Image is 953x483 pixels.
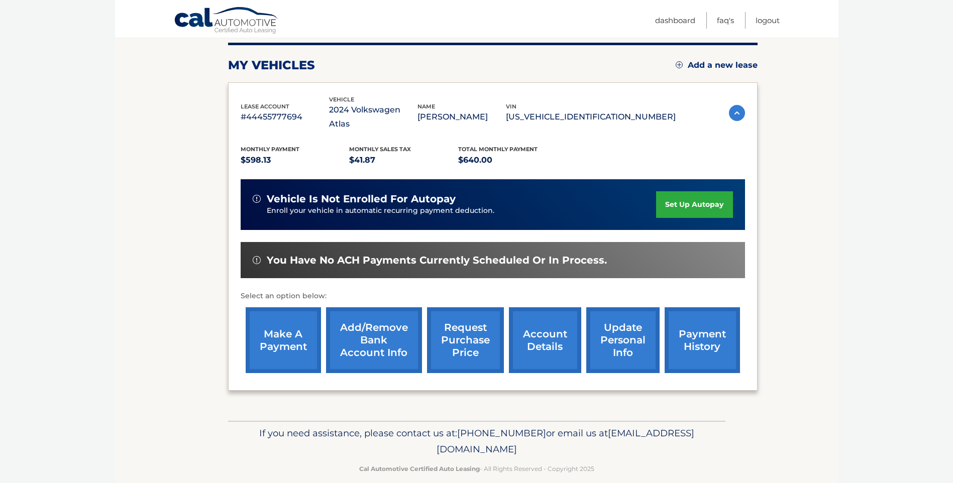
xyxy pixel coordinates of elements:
a: Logout [756,12,780,29]
p: $41.87 [349,153,458,167]
p: Select an option below: [241,290,745,302]
p: [PERSON_NAME] [417,110,506,124]
a: FAQ's [717,12,734,29]
span: Monthly sales Tax [349,146,411,153]
p: $640.00 [458,153,567,167]
p: 2024 Volkswagen Atlas [329,103,417,131]
a: make a payment [246,307,321,373]
span: name [417,103,435,110]
span: vin [506,103,516,110]
a: account details [509,307,581,373]
a: Add/Remove bank account info [326,307,422,373]
span: vehicle is not enrolled for autopay [267,193,456,205]
p: - All Rights Reserved - Copyright 2025 [235,463,719,474]
a: payment history [665,307,740,373]
a: request purchase price [427,307,504,373]
h2: my vehicles [228,58,315,73]
span: vehicle [329,96,354,103]
a: Add a new lease [676,60,758,70]
img: alert-white.svg [253,195,261,203]
p: If you need assistance, please contact us at: or email us at [235,425,719,457]
img: alert-white.svg [253,256,261,264]
p: $598.13 [241,153,350,167]
a: update personal info [586,307,660,373]
a: Cal Automotive [174,7,279,36]
img: add.svg [676,61,683,68]
span: You have no ACH payments currently scheduled or in process. [267,254,607,267]
span: Total Monthly Payment [458,146,538,153]
a: set up autopay [656,191,732,218]
p: [US_VEHICLE_IDENTIFICATION_NUMBER] [506,110,676,124]
a: Dashboard [655,12,695,29]
p: #44455777694 [241,110,329,124]
span: Monthly Payment [241,146,299,153]
span: [PHONE_NUMBER] [457,427,546,439]
img: accordion-active.svg [729,105,745,121]
p: Enroll your vehicle in automatic recurring payment deduction. [267,205,657,216]
span: lease account [241,103,289,110]
strong: Cal Automotive Certified Auto Leasing [359,465,480,472]
span: [EMAIL_ADDRESS][DOMAIN_NAME] [437,427,694,455]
